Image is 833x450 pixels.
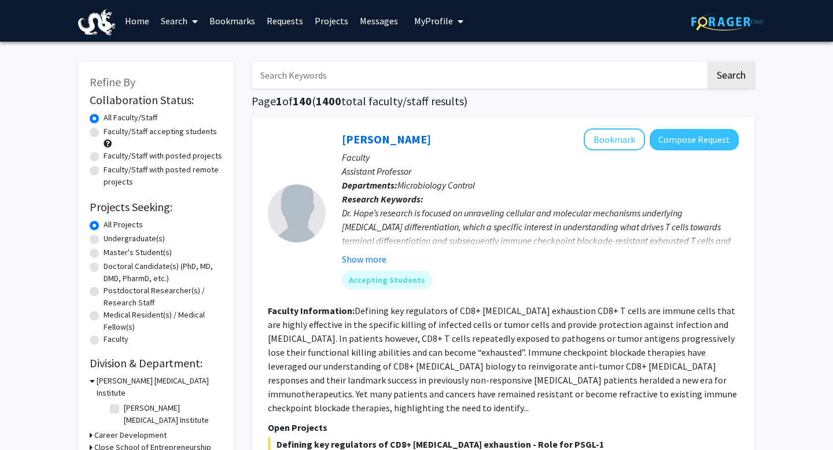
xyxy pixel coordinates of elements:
b: Departments: [342,179,397,191]
label: [PERSON_NAME] [MEDICAL_DATA] Institute [124,402,220,426]
span: Microbiology Control [397,179,475,191]
p: Faculty [342,150,739,164]
label: Postdoctoral Researcher(s) / Research Staff [104,285,223,309]
a: Projects [309,1,354,41]
label: Faculty/Staff with posted projects [104,150,222,162]
input: Search Keywords [252,62,706,88]
iframe: Chat [9,398,49,441]
button: Add Jenna Hope to Bookmarks [584,128,645,150]
label: All Faculty/Staff [104,112,157,124]
h2: Collaboration Status: [90,93,223,107]
p: Open Projects [268,421,739,434]
b: Research Keywords: [342,193,423,205]
a: Requests [261,1,309,41]
span: 140 [293,94,312,108]
span: 1 [276,94,282,108]
button: Search [707,62,755,88]
h3: [PERSON_NAME] [MEDICAL_DATA] Institute [97,375,223,399]
label: Master's Student(s) [104,246,172,259]
span: 1400 [316,94,341,108]
button: Show more [342,252,386,266]
div: Dr. Hope’s research is focused on unraveling cellular and molecular mechanisms underlying [MEDICA... [342,206,739,289]
h2: Division & Department: [90,356,223,370]
label: Undergraduate(s) [104,233,165,245]
fg-read-more: Defining key regulators of CD8+ [MEDICAL_DATA] exhaustion CD8+ T cells are immune cells that are ... [268,305,737,414]
h2: Projects Seeking: [90,200,223,214]
span: Refine By [90,75,135,89]
label: Medical Resident(s) / Medical Fellow(s) [104,309,223,333]
img: ForagerOne Logo [691,13,764,31]
label: Faculty/Staff accepting students [104,126,217,138]
a: Home [119,1,155,41]
label: Doctoral Candidate(s) (PhD, MD, DMD, PharmD, etc.) [104,260,223,285]
span: My Profile [414,15,453,27]
a: [PERSON_NAME] [342,132,431,146]
h1: Page of ( total faculty/staff results) [252,94,755,108]
a: Bookmarks [204,1,261,41]
h3: Career Development [94,429,167,441]
a: Search [155,1,204,41]
img: Drexel University Logo [78,9,115,35]
p: Assistant Professor [342,164,739,178]
label: Faculty/Staff with posted remote projects [104,164,223,188]
label: Faculty [104,333,128,345]
a: Messages [354,1,404,41]
label: All Projects [104,219,143,231]
mat-chip: Accepting Students [342,271,432,289]
button: Compose Request to Jenna Hope [650,129,739,150]
b: Faculty Information: [268,305,355,316]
